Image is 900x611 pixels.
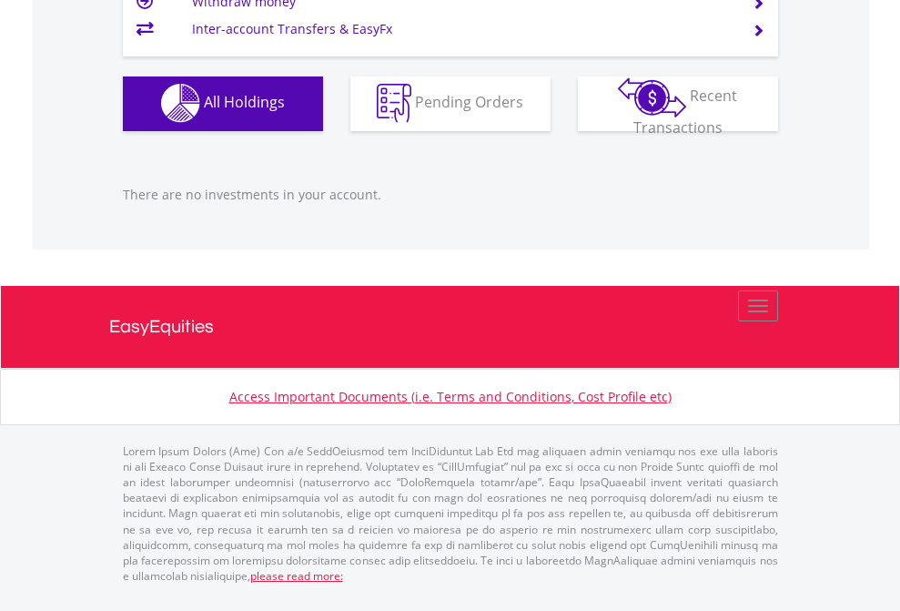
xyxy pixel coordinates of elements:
button: All Holdings [123,76,323,131]
button: Pending Orders [350,76,551,131]
a: please read more: [250,568,343,584]
a: Access Important Documents (i.e. Terms and Conditions, Cost Profile etc) [229,388,672,405]
span: Recent Transactions [633,86,738,137]
button: Recent Transactions [578,76,778,131]
img: transactions-zar-wht.png [618,77,686,117]
p: There are no investments in your account. [123,186,778,204]
span: All Holdings [204,92,285,112]
img: pending_instructions-wht.png [377,84,411,123]
a: EasyEquities [109,286,792,368]
p: Lorem Ipsum Dolors (Ame) Con a/e SeddOeiusmod tem InciDiduntut Lab Etd mag aliquaen admin veniamq... [123,443,778,584]
td: Inter-account Transfers & EasyFx [192,15,730,43]
img: holdings-wht.png [161,84,200,123]
span: Pending Orders [415,92,523,112]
